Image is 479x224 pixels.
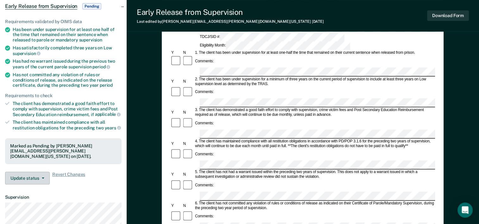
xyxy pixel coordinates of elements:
div: Y [170,141,182,146]
div: Y [170,79,182,84]
div: N [182,51,194,55]
span: [DATE] [312,19,324,24]
div: Comments: [194,214,215,219]
button: Update status [5,172,50,184]
div: Has not committed any violation of rules or conditions of release, as indicated on the release ce... [13,72,122,88]
span: Pending [82,3,101,9]
div: N [182,110,194,115]
div: Last edited by [PERSON_NAME][EMAIL_ADDRESS][PERSON_NAME][DOMAIN_NAME][US_STATE] [137,19,324,24]
div: Requirements to check [5,93,122,98]
div: 5. The client has not had a warrant issued within the preceding two years of supervision. This do... [194,170,435,179]
div: N [182,79,194,84]
span: period [92,64,110,69]
div: Comments: [194,59,215,64]
span: period [100,83,113,88]
span: Early Release from Supervision [5,3,77,9]
div: Early Release from Supervision [137,8,324,17]
div: Comments: [194,183,215,188]
div: Comments: [194,152,215,157]
div: Comments: [194,121,215,126]
dt: Supervision [5,195,122,200]
div: Marked as Pending by [PERSON_NAME][EMAIL_ADDRESS][PERSON_NAME][DOMAIN_NAME][US_STATE] on [DATE]. [10,143,117,159]
div: The client has demonstrated a good faith effort to comply with supervision, crime victim fees and... [13,101,122,117]
span: applicable [95,112,121,117]
div: 6. The client has not committed any violation of rules or conditions of release as indicated on t... [194,201,435,210]
div: N [182,141,194,146]
div: Open Intercom Messenger [457,202,473,218]
div: Has been under supervision for at least one half of the time that remained on their sentence when... [13,27,122,43]
div: Y [170,110,182,115]
div: Comments: [194,90,215,95]
div: Y [170,172,182,177]
div: 2. The client has been under supervision for a minimum of three years on the current period of su... [194,77,435,86]
div: Has had no warrant issued during the previous two years of the current parole supervision [13,59,122,69]
span: supervision [13,51,41,56]
div: 3. The client has demonstrated a good faith effort to comply with supervision, crime victim fees ... [194,108,435,117]
div: Y [170,203,182,208]
span: years [105,125,121,130]
div: Has satisfactorily completed three years on Low [13,45,122,56]
span: supervision [79,37,102,42]
button: Download Form [427,10,469,21]
div: Eligibility Month: [199,41,351,50]
div: The client has maintained compliance with all restitution obligations for the preceding two [13,120,122,130]
div: N [182,203,194,208]
div: TDCJ/SID #: [199,33,345,42]
div: N [182,172,194,177]
div: Y [170,51,182,55]
div: 1. The client has been under supervision for at least one-half the time that remained on their cu... [194,51,435,55]
span: Revert Changes [52,172,85,184]
div: 4. The client has maintained compliance with all restitution obligations in accordance with PD/PO... [194,139,435,148]
div: Requirements validated by OIMS data [5,19,122,24]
